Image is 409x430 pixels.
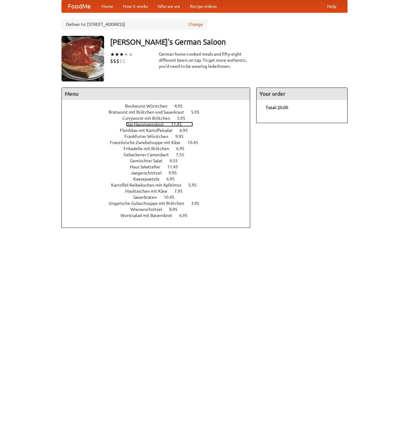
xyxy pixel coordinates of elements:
a: Französische Zwiebelsuppe mit Käse 10.45 [110,140,209,145]
li: $ [122,58,125,64]
span: Wurstsalad mit Bauernbrot [121,213,178,218]
img: angular.jpg [61,36,104,81]
li: $ [110,58,113,64]
li: $ [119,58,122,64]
span: Frankfurter Würstchen [124,134,174,139]
li: $ [113,58,116,64]
span: 7.95 [174,189,189,194]
li: ★ [128,51,133,58]
span: 6.95 [180,128,194,133]
span: Haus Salatteller [130,164,166,169]
span: 10.45 [187,140,204,145]
a: Who we are [153,0,185,12]
a: Recipe videos [185,0,222,12]
span: 8.95 [169,207,184,212]
span: Kaesepaetzle [133,177,166,181]
a: Maultaschen mit Käse 7.95 [125,189,194,194]
a: Gebackener Camenbert 7.55 [124,152,195,157]
a: Frikadelle mit Brötchen 6.95 [124,146,196,151]
span: 4.95 [174,104,189,108]
a: Frankfurter Würstchen 9.95 [124,134,195,139]
a: Kaesepaetzle 6.95 [133,177,186,181]
a: Wurstsalad mit Bauernbrot 6.95 [121,213,199,218]
li: ★ [119,51,124,58]
span: 5.95 [177,116,191,121]
span: 4.55 [170,158,184,163]
span: Ungarische Gulaschsuppe mit Brötchen [109,201,190,206]
a: Home [97,0,118,12]
span: Currywurst mit Brötchen [122,116,176,121]
a: Jaegerschnitzel 9.95 [131,170,188,175]
span: Gebackener Camenbert [124,152,175,157]
span: 6.95 [176,146,191,151]
span: 9.95 [169,170,183,175]
div: Deliver to: [STREET_ADDRESS] [61,19,208,30]
span: 9.95 [175,134,190,139]
span: 7.55 [176,152,190,157]
h3: [PERSON_NAME]'s German Saloon [110,36,348,48]
span: 3.95 [191,201,205,206]
a: Gemischter Salat 4.55 [130,158,189,163]
span: Fleishkas mit Kartoffelsalat [120,128,179,133]
span: 10.45 [164,195,180,200]
span: 6.95 [166,177,181,181]
span: Gemischter Salat [130,158,169,163]
li: ★ [115,51,119,58]
h4: Menu [62,88,250,100]
span: 5.95 [191,110,205,115]
span: 11.45 [167,164,184,169]
a: Bockwurst Würstchen 4.95 [125,104,194,108]
span: Französische Zwiebelsuppe mit Käse [110,140,187,145]
a: FoodMe [62,0,97,12]
li: $ [116,58,119,64]
b: Total: $0.00 [266,105,288,110]
a: Das Hausmannskost 11.45 [126,122,193,127]
a: Kartoffel Reibekuchen mit Apfelmus 5.95 [111,183,208,187]
a: Change [188,21,203,27]
a: Ungarische Gulaschsuppe mit Brötchen 3.95 [109,201,211,206]
li: ★ [124,51,128,58]
a: Fleishkas mit Kartoffelsalat 6.95 [120,128,199,133]
span: Das Hausmannskost [126,122,170,127]
span: Bockwurst Würstchen [125,104,173,108]
span: Jaegerschnitzel [131,170,168,175]
a: Bratwurst mit Brötchen und Sauerkraut 5.95 [109,110,211,115]
span: 6.95 [179,213,194,218]
a: How it works [118,0,153,12]
span: Wienerschnitzel [131,207,168,212]
span: Frikadelle mit Brötchen [124,146,175,151]
h4: Your order [257,88,347,100]
span: Kartoffel Reibekuchen mit Apfelmus [111,183,187,187]
span: Bratwurst mit Brötchen und Sauerkraut [109,110,190,115]
a: Haus Salatteller 11.45 [130,164,189,169]
li: ★ [110,51,115,58]
a: Wienerschnitzel 8.95 [131,207,189,212]
a: Sauerbraten 10.45 [133,195,186,200]
span: 5.95 [188,183,203,187]
a: Currywurst mit Brötchen 5.95 [122,116,197,121]
a: Help [322,0,341,12]
span: Sauerbraten [133,195,163,200]
div: German home-cooked meals and fifty-eight different beers on tap. To get more authentic, you'd nee... [159,51,250,69]
span: Maultaschen mit Käse [125,189,173,194]
span: 11.45 [171,122,188,127]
